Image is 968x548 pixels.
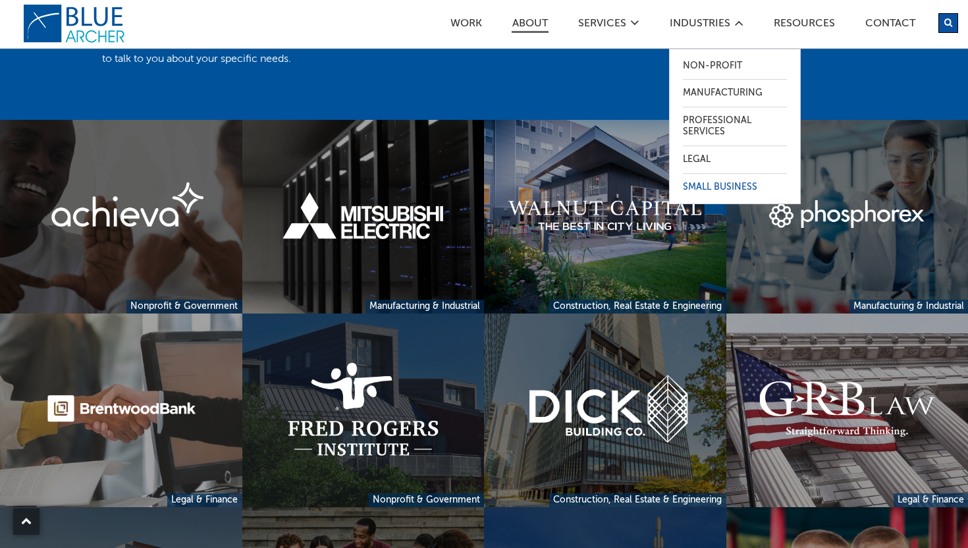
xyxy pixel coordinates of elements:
a: Professional Services [683,107,787,146]
a: Resources [773,18,836,32]
a: Nonprofit & Government [369,493,484,507]
a: Construction, Real Estate & Engineering [549,493,726,507]
a: Manufacturing & Industrial [365,300,484,314]
a: Non-Profit [683,53,787,80]
a: Manufacturing & Industrial [849,300,968,314]
a: Industries [669,18,731,32]
a: Legal & Finance [167,493,242,507]
a: Nonprofit & Government [126,300,242,314]
a: Work [450,18,483,32]
a: Manufacturing [683,80,787,107]
a: Small Business [683,174,787,201]
a: SERVICES [578,18,627,32]
a: logo [23,4,128,43]
a: Legal & Finance [894,493,968,507]
a: ABOUT [512,18,549,33]
a: Construction, Real Estate & Engineering [549,300,726,314]
a: Contact [865,18,916,32]
a: Legal [683,146,787,173]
